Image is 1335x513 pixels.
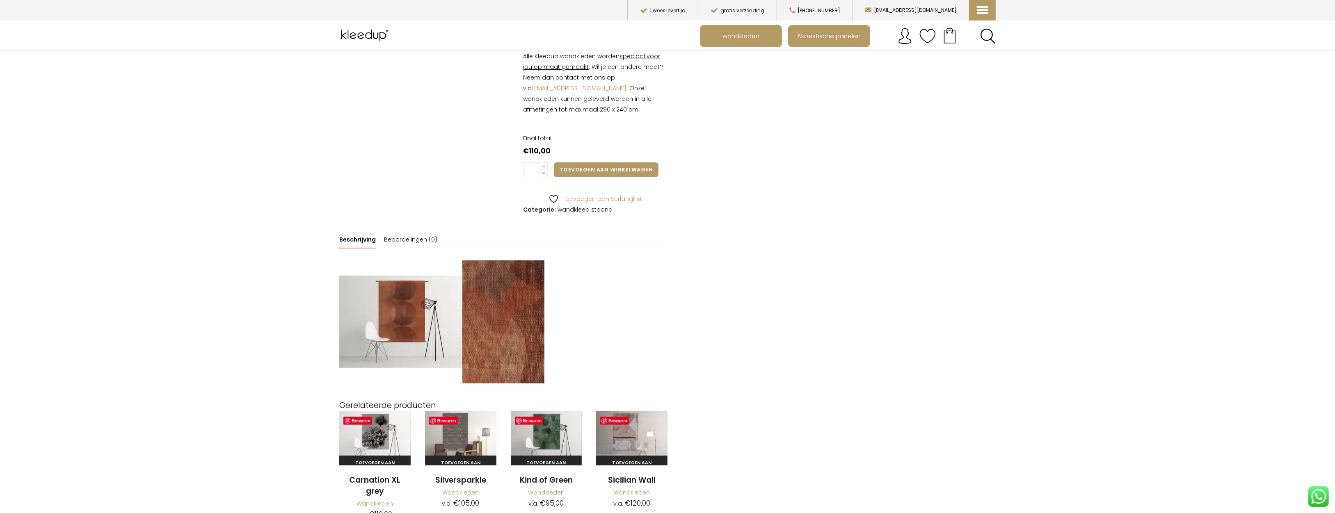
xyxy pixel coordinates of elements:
[554,162,658,177] button: Toevoegen aan winkelwagen
[511,475,582,486] a: Kind of Green
[339,411,411,464] img: Carnation XL Grey
[596,411,667,465] a: Sicilian Wall
[596,411,667,464] img: Sicilian Wall
[596,456,667,470] a: Toevoegen aan winkelwagen: “Sicilian Wall“
[442,499,452,508] span: v.a.
[357,499,393,508] a: Wandkleden
[596,475,667,486] a: Sicilian Wall
[339,400,667,411] h2: Gerelateerde producten
[701,26,781,46] a: wandkleden
[523,162,539,177] input: Productaantal
[442,488,479,497] a: Wandkleden
[789,26,869,46] a: Akoestische panelen
[511,411,582,464] img: Kind Of Green
[453,498,479,508] bdi: 105,00
[523,146,529,156] span: €
[339,231,376,249] a: Beschrijving
[384,231,437,248] a: Beoordelingen (0)
[425,411,496,465] a: Silversparkle
[339,411,411,465] a: Carnation XL Grey
[523,205,556,214] span: Categorie:
[429,417,458,425] a: Bewaren
[625,498,631,508] span: €
[339,25,392,46] img: Kleedup
[425,411,496,464] img: Silversparkle
[600,417,629,425] a: Bewaren
[528,499,538,508] span: v.a.
[523,52,660,71] span: speciaal voor jou op maat gemaakt
[919,28,936,44] img: verlanglijstje.svg
[339,456,411,470] a: Toevoegen aan winkelwagen: “Carnation XL grey“
[980,28,996,44] a: Search
[523,146,551,156] bdi: 110,00
[793,28,866,43] span: Akoestische panelen
[511,411,582,465] a: Kind Of Green
[343,417,372,425] a: Bewaren
[425,475,496,486] a: Silversparkle
[528,488,565,497] a: Wandkleden
[614,488,650,497] a: Wandkleden
[897,28,913,44] img: account.svg
[700,25,1002,47] nav: Main menu
[562,195,642,203] span: Toevoegen aan verlanglijst
[523,133,667,144] dt: Final total
[613,499,623,508] span: v.a.
[515,417,544,425] a: Bewaren
[339,475,411,497] a: Carnation XL grey
[558,205,613,214] a: wandkleed staand
[540,498,564,508] bdi: 95,00
[523,51,667,115] p: Alle Kleedup wandkleden worden . Wil je een andere maat? Neem dan contact met ons op via . Onze w...
[511,456,582,470] a: Toevoegen aan winkelwagen: “Kind of Green“
[425,456,496,470] a: Toevoegen aan winkelwagen: “Silversparkle“
[549,194,642,204] a: Toevoegen aan verlanglijst
[718,28,764,43] span: wandkleden
[540,498,546,508] span: €
[453,498,459,508] span: €
[532,84,626,92] a: [EMAIL_ADDRESS][DOMAIN_NAME]
[936,25,964,46] a: Your cart
[625,498,650,508] bdi: 120,00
